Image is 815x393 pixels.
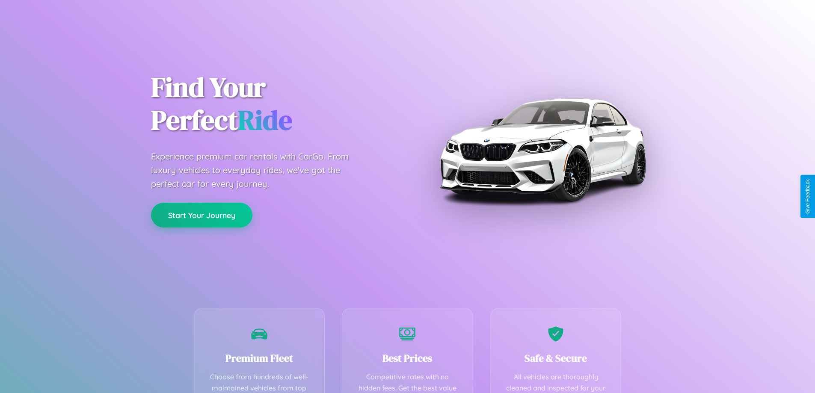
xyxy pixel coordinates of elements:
h3: Premium Fleet [207,351,312,365]
button: Start Your Journey [151,203,252,228]
h1: Find Your Perfect [151,71,395,137]
img: Premium BMW car rental vehicle [436,43,649,257]
h3: Best Prices [355,351,460,365]
h3: Safe & Secure [504,351,608,365]
p: Experience premium car rentals with CarGo. From luxury vehicles to everyday rides, we've got the ... [151,150,365,191]
div: Give Feedback [805,179,811,214]
span: Ride [238,101,292,139]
